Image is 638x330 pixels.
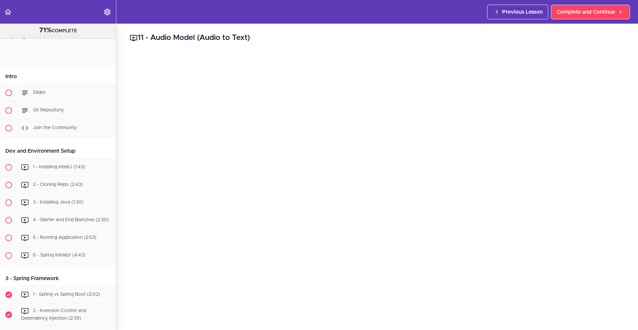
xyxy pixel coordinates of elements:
[33,235,96,240] span: 5 - Running Application (2:53)
[33,165,85,169] span: 1 - Installing IntelliJ (1:43)
[33,292,100,297] span: 1 - Spring vs Spring Boot (2:02)
[557,8,615,16] span: Complete and Continue
[33,218,109,222] span: 4 - Starter and End Branches (2:30)
[33,125,77,130] span: Join the Community
[39,27,52,34] span: 71%
[21,308,86,321] span: 2 - Inversion Control and Dependency Injection (2:39)
[502,8,543,16] span: Previous Lesson
[4,8,12,16] svg: Back to course curriculum
[33,108,64,112] span: Git Repository
[8,26,108,35] div: COMPLETE
[487,5,548,19] a: Previous Lesson
[551,5,630,19] a: Complete and Continue
[33,90,46,95] span: Slides
[33,253,85,257] span: 6 - Spring Initializr (4:43)
[130,32,625,44] h2: 11 - Audio Model (Audio to Text)
[103,8,111,16] svg: Settings Menu
[33,200,83,205] span: 3 - Installing Java (1:30)
[33,182,83,187] span: 2 - Cloning Repo (2:43)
